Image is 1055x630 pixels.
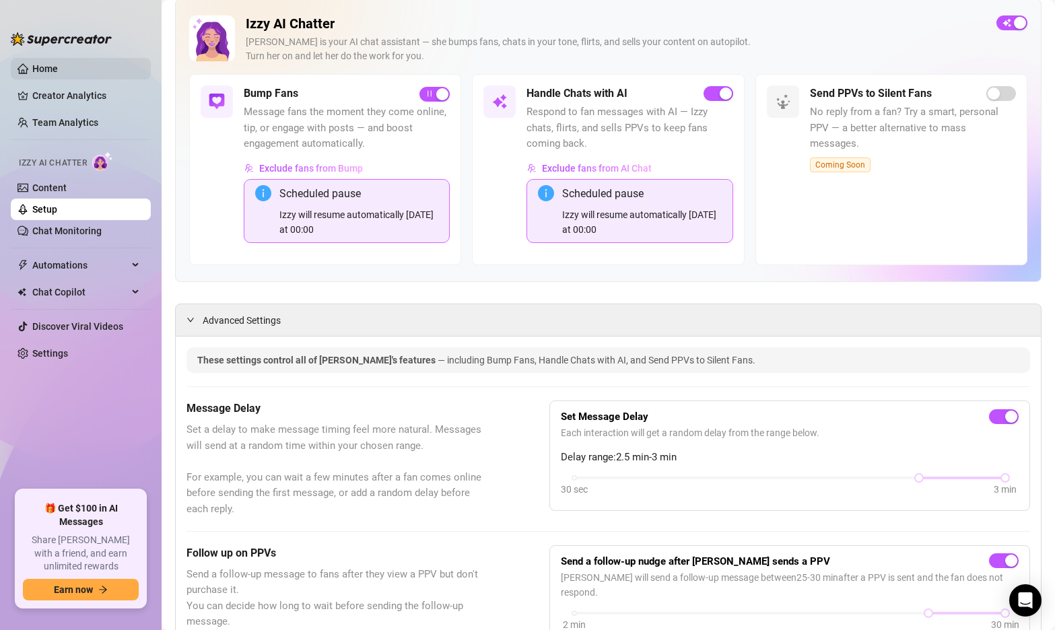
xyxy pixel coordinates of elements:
[259,163,363,174] span: Exclude fans from Bump
[189,15,235,61] img: Izzy AI Chatter
[561,482,588,497] div: 30 sec
[279,185,438,202] div: Scheduled pause
[561,570,1019,600] span: [PERSON_NAME] will send a follow-up message between 25 - 30 min after a PPV is sent and the fan d...
[244,157,364,179] button: Exclude fans from Bump
[32,63,58,74] a: Home
[810,157,871,172] span: Coming Soon
[1009,584,1042,617] div: Open Intercom Messenger
[32,348,68,359] a: Settings
[246,15,986,32] h2: Izzy AI Chatter
[561,555,830,567] strong: Send a follow-up nudge after [PERSON_NAME] sends a PPV
[255,185,271,201] span: info-circle
[527,164,537,173] img: svg%3e
[561,450,1019,466] span: Delay range: 2.5 min - 3 min
[18,287,26,297] img: Chat Copilot
[186,567,482,630] span: Send a follow-up message to fans after they view a PPV but don't purchase it. You can decide how ...
[186,316,195,324] span: expanded
[438,355,755,365] span: — including Bump Fans, Handle Chats with AI, and Send PPVs to Silent Fans.
[92,151,113,171] img: AI Chatter
[538,185,554,201] span: info-circle
[186,312,203,327] div: expanded
[54,584,93,595] span: Earn now
[562,185,721,202] div: Scheduled pause
[18,260,28,271] span: thunderbolt
[526,157,652,179] button: Exclude fans from AI Chat
[562,207,721,237] div: Izzy will resume automatically [DATE] at 00:00
[32,117,98,128] a: Team Analytics
[19,157,87,170] span: Izzy AI Chatter
[11,32,112,46] img: logo-BBDzfeDw.svg
[23,579,139,600] button: Earn nowarrow-right
[32,321,123,332] a: Discover Viral Videos
[32,85,140,106] a: Creator Analytics
[244,104,450,152] span: Message fans the moment they come online, tip, or engage with posts — and boost engagement automa...
[32,204,57,215] a: Setup
[561,411,648,423] strong: Set Message Delay
[186,422,482,517] span: Set a delay to make message timing feel more natural. Messages will send at a random time within ...
[186,545,482,561] h5: Follow up on PPVs
[23,534,139,573] span: Share [PERSON_NAME] with a friend, and earn unlimited rewards
[244,164,254,173] img: svg%3e
[526,104,733,152] span: Respond to fan messages with AI — Izzy chats, flirts, and sells PPVs to keep fans coming back.
[491,94,508,110] img: svg%3e
[244,85,298,102] h5: Bump Fans
[186,400,482,417] h5: Message Delay
[246,35,986,63] div: [PERSON_NAME] is your AI chat assistant — she bumps fans, chats in your tone, flirts, and sells y...
[32,182,67,193] a: Content
[542,163,652,174] span: Exclude fans from AI Chat
[23,502,139,528] span: 🎁 Get $100 in AI Messages
[526,85,627,102] h5: Handle Chats with AI
[32,281,128,303] span: Chat Copilot
[203,313,281,328] span: Advanced Settings
[775,94,791,110] img: svg%3e
[209,94,225,110] img: svg%3e
[32,225,102,236] a: Chat Monitoring
[279,207,438,237] div: Izzy will resume automatically [DATE] at 00:00
[32,254,128,276] span: Automations
[810,104,1016,152] span: No reply from a fan? Try a smart, personal PPV — a better alternative to mass messages.
[197,355,438,365] span: These settings control all of [PERSON_NAME]'s features
[994,482,1017,497] div: 3 min
[98,585,108,594] span: arrow-right
[810,85,932,102] h5: Send PPVs to Silent Fans
[561,425,1019,440] span: Each interaction will get a random delay from the range below.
